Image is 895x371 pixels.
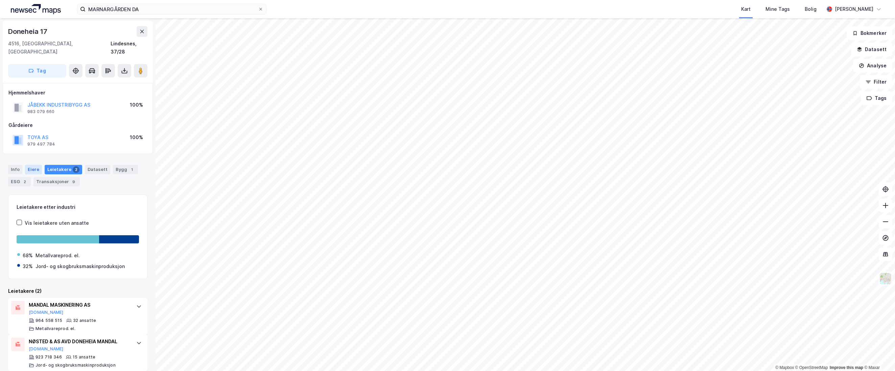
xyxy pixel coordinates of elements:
button: [DOMAIN_NAME] [29,310,64,315]
div: 9 [70,178,77,185]
div: Bygg [113,165,138,174]
button: Analyse [853,59,892,72]
a: Mapbox [775,365,794,370]
button: Bokmerker [847,26,892,40]
div: MANDAL MASKINERING AS [29,301,129,309]
div: 4516, [GEOGRAPHIC_DATA], [GEOGRAPHIC_DATA] [8,40,111,56]
div: Vis leietakere uten ansatte [25,219,89,227]
div: Info [8,165,22,174]
div: Datasett [85,165,110,174]
div: Kontrollprogram for chat [861,339,895,371]
div: Metallvareprod. el. [36,252,80,260]
iframe: Chat Widget [861,339,895,371]
div: Transaksjoner [33,177,80,187]
img: Z [879,272,892,285]
div: 983 079 660 [27,109,54,114]
input: Søk på adresse, matrikkel, gårdeiere, leietakere eller personer [86,4,258,14]
button: [DOMAIN_NAME] [29,346,64,352]
div: Hjemmelshaver [8,89,147,97]
div: 32% [23,262,33,270]
div: 923 718 346 [36,354,62,360]
div: Leietakere [45,165,82,174]
a: OpenStreetMap [795,365,828,370]
div: [PERSON_NAME] [835,5,873,13]
div: 68% [23,252,33,260]
div: Doneheia 17 [8,26,49,37]
div: 15 ansatte [73,354,95,360]
div: Leietakere etter industri [17,203,139,211]
div: 100% [130,101,143,109]
div: 2 [21,178,28,185]
div: 2 [73,166,79,173]
div: 32 ansatte [73,318,96,323]
div: Kart [741,5,751,13]
div: Jord- og skogbruksmaskinproduksjon [36,363,116,368]
div: 100% [130,133,143,141]
a: Improve this map [830,365,863,370]
button: Datasett [851,43,892,56]
div: 979 497 784 [27,141,55,147]
button: Tag [8,64,66,78]
button: Tags [861,91,892,105]
div: NØSTED & AS AVD DONEHEIA MANDAL [29,337,129,346]
div: ESG [8,177,31,187]
div: Gårdeiere [8,121,147,129]
div: 964 558 515 [36,318,62,323]
div: Leietakere (2) [8,287,147,295]
div: Jord- og skogbruksmaskinproduksjon [36,262,125,270]
button: Filter [860,75,892,89]
div: Metallvareprod. el. [36,326,75,331]
div: Mine Tags [766,5,790,13]
div: 1 [128,166,135,173]
div: Eiere [25,165,42,174]
div: Lindesnes, 37/28 [111,40,147,56]
img: logo.a4113a55bc3d86da70a041830d287a7e.svg [11,4,61,14]
div: Bolig [805,5,817,13]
